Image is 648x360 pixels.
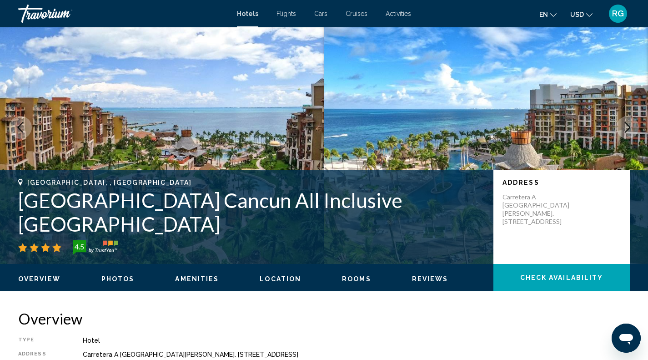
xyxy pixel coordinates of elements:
[260,275,301,283] button: Location
[175,275,219,283] span: Amenities
[386,10,411,17] a: Activities
[616,116,639,139] button: Next image
[175,275,219,283] button: Amenities
[520,274,603,282] span: Check Availability
[342,275,371,283] button: Rooms
[493,264,630,291] button: Check Availability
[73,240,118,255] img: trustyou-badge-hor.svg
[412,275,448,283] button: Reviews
[237,10,258,17] a: Hotels
[18,275,60,283] span: Overview
[276,10,296,17] a: Flights
[502,179,621,186] p: Address
[606,4,630,23] button: User Menu
[18,337,60,344] div: Type
[18,188,484,236] h1: [GEOGRAPHIC_DATA] Cancun All Inclusive [GEOGRAPHIC_DATA]
[83,337,630,344] div: Hotel
[18,309,630,328] h2: Overview
[539,8,557,21] button: Change language
[260,275,301,283] span: Location
[502,193,575,226] p: Carretera A [GEOGRAPHIC_DATA][PERSON_NAME]. [STREET_ADDRESS]
[570,11,584,18] span: USD
[314,10,327,17] a: Cars
[346,10,367,17] a: Cruises
[70,241,88,252] div: 4.5
[101,275,135,283] span: Photos
[612,9,624,18] span: RG
[18,5,228,23] a: Travorium
[27,179,192,186] span: [GEOGRAPHIC_DATA], , [GEOGRAPHIC_DATA]
[570,8,593,21] button: Change currency
[101,275,135,283] button: Photos
[539,11,548,18] span: en
[18,275,60,283] button: Overview
[18,351,60,358] div: Address
[9,116,32,139] button: Previous image
[83,351,630,358] div: Carretera A [GEOGRAPHIC_DATA][PERSON_NAME]. [STREET_ADDRESS]
[612,324,641,353] iframe: Button to launch messaging window
[412,275,448,283] span: Reviews
[342,275,371,283] span: Rooms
